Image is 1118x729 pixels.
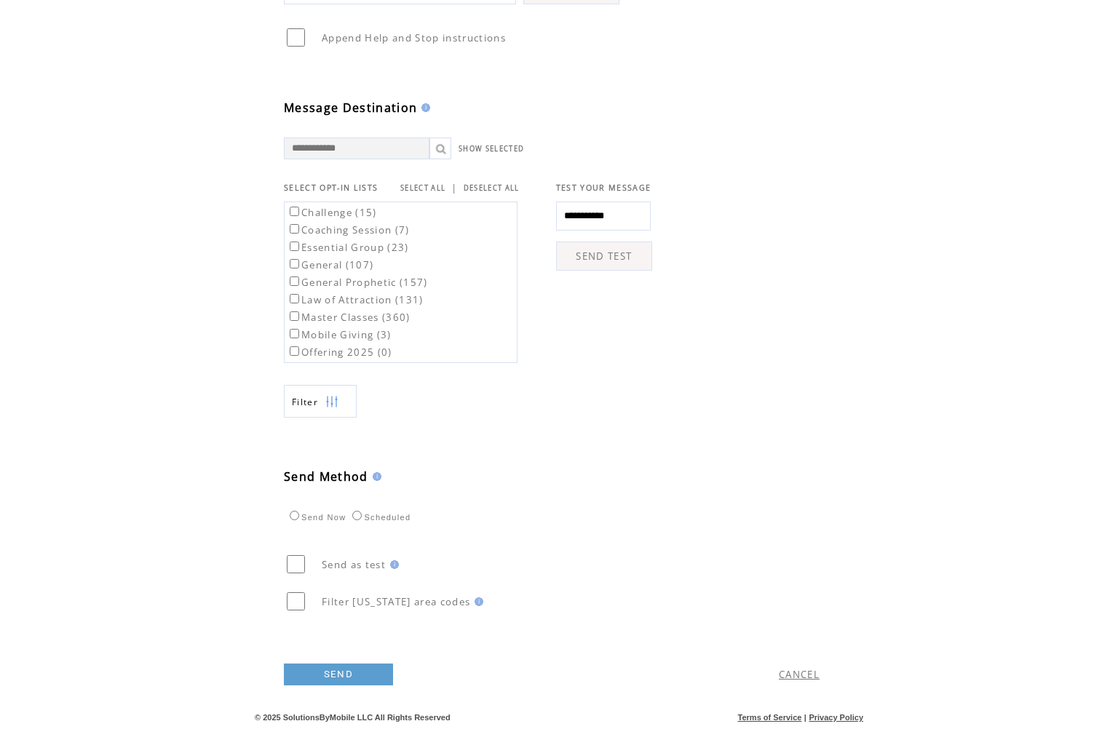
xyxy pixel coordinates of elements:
[290,224,299,234] input: Coaching Session (7)
[451,181,457,194] span: |
[290,259,299,268] input: General (107)
[400,183,445,193] a: SELECT ALL
[556,183,651,193] span: TEST YOUR MESSAGE
[322,31,506,44] span: Append Help and Stop instructions
[290,207,299,216] input: Challenge (15)
[349,513,411,522] label: Scheduled
[255,713,451,722] span: © 2025 SolutionsByMobile LLC All Rights Reserved
[287,241,409,254] label: Essential Group (23)
[368,472,381,481] img: help.gif
[386,560,399,569] img: help.gif
[290,294,299,303] input: Law of Attraction (131)
[284,385,357,418] a: Filter
[287,346,392,359] label: Offering 2025 (0)
[287,328,392,341] label: Mobile Giving (3)
[322,595,470,608] span: Filter [US_STATE] area codes
[738,713,802,722] a: Terms of Service
[459,144,524,154] a: SHOW SELECTED
[284,100,417,116] span: Message Destination
[290,242,299,251] input: Essential Group (23)
[287,276,428,289] label: General Prophetic (157)
[470,597,483,606] img: help.gif
[290,311,299,321] input: Master Classes (360)
[556,242,652,271] a: SEND TEST
[464,183,520,193] a: DESELECT ALL
[287,293,424,306] label: Law of Attraction (131)
[290,329,299,338] input: Mobile Giving (3)
[284,664,393,685] a: SEND
[290,276,299,286] input: General Prophetic (157)
[287,258,373,271] label: General (107)
[287,206,377,219] label: Challenge (15)
[325,386,338,418] img: filters.png
[779,668,820,681] a: CANCEL
[322,558,386,571] span: Send as test
[809,713,863,722] a: Privacy Policy
[417,103,430,112] img: help.gif
[804,713,806,722] span: |
[352,511,362,520] input: Scheduled
[284,183,378,193] span: SELECT OPT-IN LISTS
[287,223,410,236] label: Coaching Session (7)
[292,396,318,408] span: Show filters
[290,511,299,520] input: Send Now
[287,311,411,324] label: Master Classes (360)
[286,513,346,522] label: Send Now
[290,346,299,356] input: Offering 2025 (0)
[284,469,368,485] span: Send Method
